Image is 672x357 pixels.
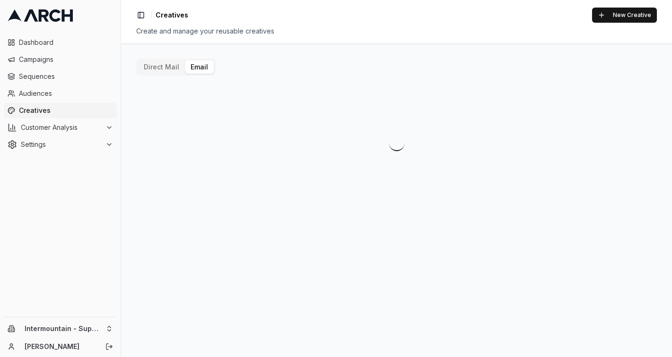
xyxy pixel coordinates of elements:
span: Creatives [19,106,113,115]
a: Campaigns [4,52,117,67]
a: [PERSON_NAME] [25,342,95,351]
a: Audiences [4,86,117,101]
button: Email [185,60,214,74]
button: Intermountain - Superior Water & Air [4,321,117,336]
span: Campaigns [19,55,113,64]
span: Sequences [19,72,113,81]
button: Settings [4,137,117,152]
span: Settings [21,140,102,149]
button: Log out [103,340,116,353]
button: Direct Mail [138,60,185,74]
span: Audiences [19,89,113,98]
span: Creatives [156,10,188,20]
span: Customer Analysis [21,123,102,132]
span: Dashboard [19,38,113,47]
span: Intermountain - Superior Water & Air [25,324,102,333]
a: Creatives [4,103,117,118]
a: Dashboard [4,35,117,50]
nav: breadcrumb [156,10,188,20]
button: Customer Analysis [4,120,117,135]
button: New Creative [592,8,657,23]
a: Sequences [4,69,117,84]
div: Create and manage your reusable creatives [136,26,657,36]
